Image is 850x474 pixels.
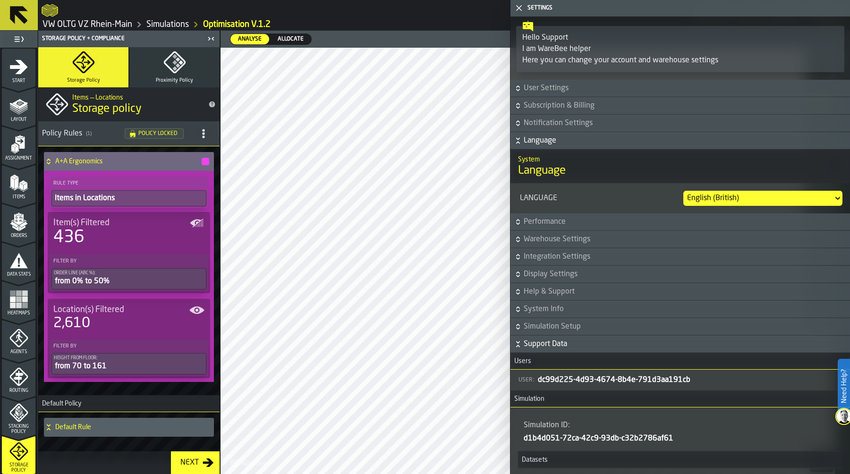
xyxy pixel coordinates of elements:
li: menu Stacking Policy [2,397,35,435]
li: menu Agents [2,320,35,357]
div: thumb [230,34,269,44]
div: PolicyFilterItem-undefined [51,190,206,206]
div: Storage Policy + Compliance [40,35,204,42]
div: PolicyFilterItem-Order Line (ABC %) [51,268,206,289]
div: stat-Item(s) Filtered [50,216,208,249]
span: Policy Locked [138,131,178,136]
div: 2,610 [53,315,90,332]
div: Next [177,457,203,468]
span: Data Stats [2,272,35,277]
div: Title [53,218,204,228]
div: stat-Location(s) Filtered [50,303,208,334]
label: Need Help? [839,360,849,413]
a: link-to-/wh/i/44979e6c-6f66-405e-9874-c1e29f02a54a [42,19,132,30]
div: Order Line (ABC %): [54,271,204,276]
div: from 70 to 161 [54,361,204,372]
div: A+A Ergonomics [44,152,210,171]
span: Agents [2,349,35,355]
span: Proximity Policy [156,77,193,84]
span: Storage Policy [2,463,35,473]
li: menu Items [2,165,35,203]
li: menu Data Stats [2,242,35,280]
button: button- [202,158,209,165]
h4: A+A Ergonomics [55,158,201,165]
a: logo-header [222,453,276,472]
span: Default Policy [38,399,81,407]
label: Filter By [51,341,206,351]
span: Location(s) Filtered [53,305,124,315]
span: Item(s) Filtered [53,218,110,228]
span: Start [2,78,35,84]
label: button-switch-multi-Analyse [230,34,270,45]
li: menu Assignment [2,126,35,164]
button: Order Line (ABC %):from 0% to 50% [51,268,206,289]
label: Filter By [51,256,206,266]
div: 436 [53,228,85,247]
div: Height from floor: [54,355,204,361]
li: menu Routing [2,358,35,396]
h3: title-section-[object Object] [38,121,220,146]
div: Title [53,305,204,315]
a: link-to-/wh/i/44979e6c-6f66-405e-9874-c1e29f02a54a/simulations/d1b4d051-72ca-42c9-93db-c32b2786af61 [203,19,271,30]
button: Height from floor:from 70 to 161 [51,353,206,374]
h3: title-section-Default Policy [38,395,220,412]
header: Storage Policy + Compliance [38,31,220,47]
button: Items in Locations [51,190,206,206]
div: Default Rule [44,418,210,437]
div: status-Policy Locked [125,128,184,139]
span: Layout [2,117,35,122]
h2: Sub Title [72,92,201,102]
li: menu Start [2,49,35,86]
span: ( 1 ) [86,130,92,136]
div: Policy Rules [42,128,125,139]
span: Assignment [2,156,35,161]
h4: Default Rule [55,423,210,431]
span: Routing [2,388,35,393]
span: Storage Policy [67,77,100,84]
div: from 0% to 50% [54,276,204,287]
label: button-toggle-Close me [204,33,218,44]
a: logo-header [42,2,58,19]
a: link-to-/wh/i/44979e6c-6f66-405e-9874-c1e29f02a54a [146,19,189,30]
label: button-switch-multi-Allocate [270,34,312,45]
label: button-toggle-Toggle Full Menu [2,33,35,46]
li: menu Storage Policy [2,436,35,474]
label: button-toggle-Show on Map [189,216,204,231]
div: title-Storage policy [38,87,220,121]
span: Analyse [234,35,265,43]
span: Orders [2,233,35,238]
li: menu Layout [2,87,35,125]
span: Heatmaps [2,311,35,316]
span: Storage policy [72,102,142,117]
nav: Breadcrumb [42,19,846,30]
div: Items in Locations [54,193,204,204]
label: button-toggle-Show on Map [189,303,204,318]
div: thumb [270,34,311,44]
span: Stacking Policy [2,424,35,434]
label: Rule Type [51,178,206,188]
span: Items [2,195,35,200]
li: menu Heatmaps [2,281,35,319]
div: PolicyFilterItem-Height from floor [51,353,206,374]
button: button-Next [171,451,220,474]
span: Allocate [274,35,307,43]
li: menu Orders [2,203,35,241]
